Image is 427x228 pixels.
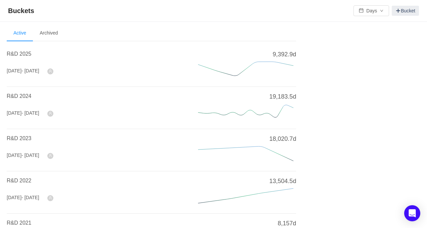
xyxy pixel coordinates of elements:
[7,220,31,226] a: R&D 2021
[21,153,39,158] span: - [DATE]
[404,205,420,221] div: Open Intercom Messenger
[278,219,296,228] span: 8,157d
[8,5,38,16] span: Buckets
[7,93,31,99] a: R&D 2024
[7,110,39,117] div: [DATE]
[7,67,39,74] div: [DATE]
[273,50,296,59] span: 9,392.9d
[21,68,39,73] span: - [DATE]
[21,110,39,116] span: - [DATE]
[7,178,31,183] a: R&D 2022
[7,194,39,201] div: [DATE]
[49,196,52,199] i: icon: user
[269,92,296,101] span: 19,183.5d
[49,112,52,115] i: icon: user
[7,51,31,57] a: R&D 2025
[7,135,31,141] a: R&D 2023
[7,25,33,41] li: Active
[7,152,39,159] div: [DATE]
[49,69,52,73] i: icon: user
[392,6,419,16] a: Bucket
[269,134,296,144] span: 18,020.7d
[353,5,389,16] button: icon: calendarDaysicon: down
[269,177,296,186] span: 13,504.5d
[49,154,52,157] i: icon: user
[33,25,64,41] li: Archived
[21,195,39,200] span: - [DATE]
